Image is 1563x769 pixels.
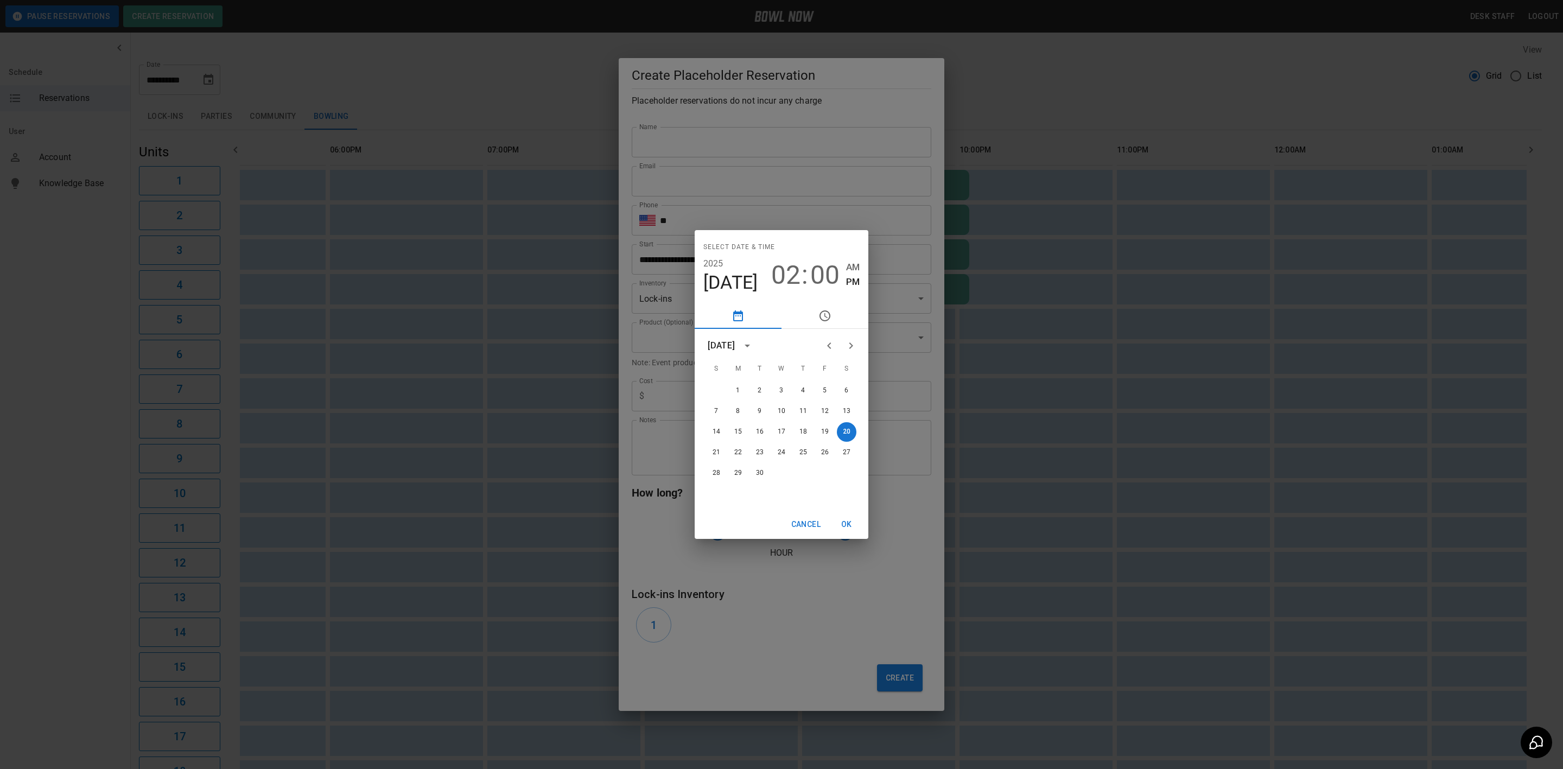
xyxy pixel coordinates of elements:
span: : [802,260,808,290]
button: 23 [750,443,770,462]
button: 15 [728,422,748,442]
button: Cancel [787,514,825,535]
button: OK [829,514,864,535]
button: calendar view is open, switch to year view [738,336,757,355]
button: 9 [750,402,770,421]
button: 25 [793,443,813,462]
button: Previous month [818,335,840,357]
span: Tuesday [750,358,770,380]
button: 27 [837,443,856,462]
button: 10 [772,402,791,421]
button: 22 [728,443,748,462]
button: Next month [840,335,862,357]
button: 7 [707,402,726,421]
button: pick time [781,303,868,329]
span: Select date & time [703,239,775,256]
button: 2 [750,381,770,401]
button: 00 [810,260,840,290]
button: 02 [771,260,800,290]
span: Monday [728,358,748,380]
button: 6 [837,381,856,401]
button: 14 [707,422,726,442]
span: Wednesday [772,358,791,380]
span: Sunday [707,358,726,380]
span: Friday [815,358,835,380]
button: [DATE] [703,271,758,294]
button: 30 [750,463,770,483]
div: [DATE] [708,339,735,352]
button: 20 [837,422,856,442]
button: 13 [837,402,856,421]
button: 18 [793,422,813,442]
button: 19 [815,422,835,442]
button: 28 [707,463,726,483]
button: PM [846,275,860,289]
button: 12 [815,402,835,421]
button: 26 [815,443,835,462]
button: 17 [772,422,791,442]
button: 11 [793,402,813,421]
button: 24 [772,443,791,462]
button: 29 [728,463,748,483]
button: 3 [772,381,791,401]
button: 1 [728,381,748,401]
span: Thursday [793,358,813,380]
button: 2025 [703,256,723,271]
button: 5 [815,381,835,401]
button: pick date [695,303,781,329]
button: 4 [793,381,813,401]
button: AM [846,260,860,275]
button: 8 [728,402,748,421]
span: Saturday [837,358,856,380]
button: 21 [707,443,726,462]
button: 16 [750,422,770,442]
